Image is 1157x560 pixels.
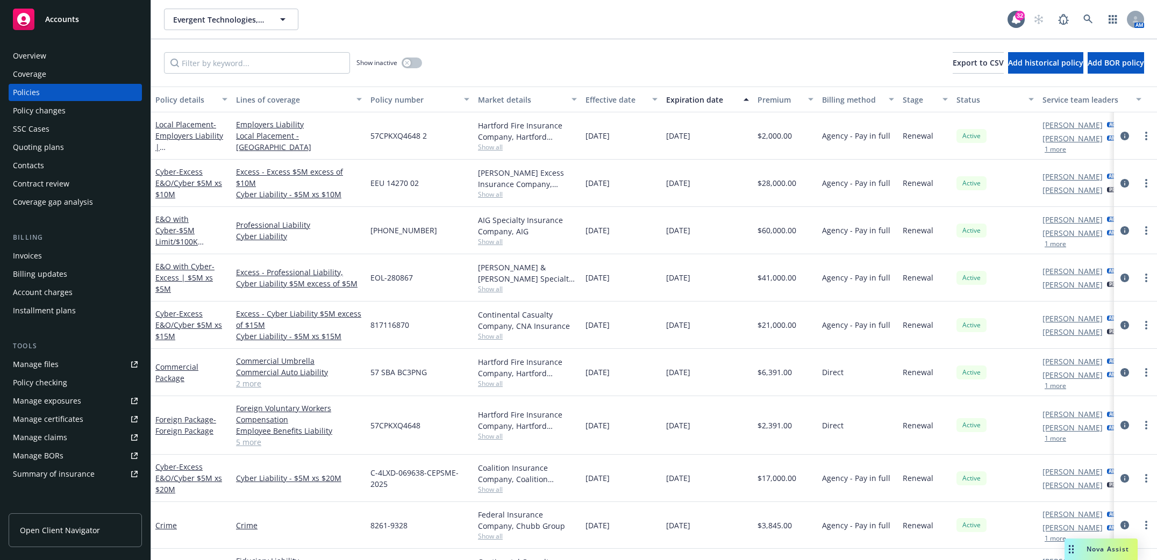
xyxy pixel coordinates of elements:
[478,462,577,485] div: Coalition Insurance Company, Coalition Insurance Solutions (Carrier)
[1140,177,1153,190] a: more
[13,47,46,64] div: Overview
[903,420,933,431] span: Renewal
[1042,227,1103,239] a: [PERSON_NAME]
[478,432,577,441] span: Show all
[1042,171,1103,182] a: [PERSON_NAME]
[173,14,266,25] span: Evergent Technologies, Inc.
[758,367,792,378] span: $6,391.00
[961,320,982,330] span: Active
[956,94,1022,105] div: Status
[236,436,362,448] a: 5 more
[585,420,610,431] span: [DATE]
[1042,133,1103,144] a: [PERSON_NAME]
[1042,408,1103,420] a: [PERSON_NAME]
[758,177,796,189] span: $28,000.00
[1042,522,1103,533] a: [PERSON_NAME]
[236,403,362,425] a: Foreign Voluntary Workers Compensation
[666,130,690,141] span: [DATE]
[1053,9,1074,30] a: Report a Bug
[13,411,83,428] div: Manage certificates
[155,94,216,105] div: Policy details
[1042,479,1103,491] a: [PERSON_NAME]
[13,447,63,464] div: Manage BORs
[155,308,222,341] span: - Excess E&O/Cyber $5M xs $15M
[13,465,95,483] div: Summary of insurance
[1140,366,1153,379] a: more
[961,473,982,483] span: Active
[155,167,222,199] a: Cyber
[1118,472,1131,485] a: circleInformation
[478,309,577,332] div: Continental Casualty Company, CNA Insurance
[155,520,177,530] a: Crime
[903,130,933,141] span: Renewal
[370,367,427,378] span: 57 SBA BC3PNG
[478,190,577,199] span: Show all
[581,87,662,112] button: Effective date
[370,272,413,283] span: EOL-280867
[478,532,577,541] span: Show all
[1077,9,1099,30] a: Search
[1118,366,1131,379] a: circleInformation
[370,130,427,141] span: 57CPKXQ4648 2
[953,52,1004,74] button: Export to CSV
[1028,9,1049,30] a: Start snowing
[662,87,753,112] button: Expiration date
[478,167,577,190] div: [PERSON_NAME] Excess Insurance Company, [PERSON_NAME] Insurance Group, Amwins
[370,319,409,331] span: 817116870
[1065,539,1078,560] div: Drag to move
[9,284,142,301] a: Account charges
[236,472,362,484] a: Cyber Liability - $5M xs $20M
[1140,319,1153,332] a: more
[13,265,67,283] div: Billing updates
[155,225,204,258] span: - $5M Limit/$100K Retention
[1118,271,1131,284] a: circleInformation
[1140,130,1153,142] a: more
[13,284,73,301] div: Account charges
[666,272,690,283] span: [DATE]
[13,247,42,264] div: Invoices
[1065,539,1138,560] button: Nova Assist
[9,411,142,428] a: Manage certificates
[1140,271,1153,284] a: more
[585,272,610,283] span: [DATE]
[1042,184,1103,196] a: [PERSON_NAME]
[478,509,577,532] div: Federal Insurance Company, Chubb Group
[666,367,690,378] span: [DATE]
[666,520,690,531] span: [DATE]
[822,94,882,105] div: Billing method
[961,368,982,377] span: Active
[370,467,469,490] span: C-4LXD-069638-CEPSME-2025
[952,87,1038,112] button: Status
[903,177,933,189] span: Renewal
[155,462,222,494] span: - Excess E&O/Cyber $5M xs $20M
[1042,356,1103,367] a: [PERSON_NAME]
[961,178,982,188] span: Active
[478,284,577,293] span: Show all
[155,214,198,258] a: E&O with Cyber
[1087,544,1129,554] span: Nova Assist
[758,472,796,484] span: $17,000.00
[1118,519,1131,532] a: circleInformation
[585,94,646,105] div: Effective date
[155,261,215,294] a: E&O with Cyber
[753,87,818,112] button: Premium
[585,225,610,236] span: [DATE]
[9,247,142,264] a: Invoices
[1042,265,1103,277] a: [PERSON_NAME]
[232,87,366,112] button: Lines of coverage
[666,177,690,189] span: [DATE]
[822,319,890,331] span: Agency - Pay in full
[1038,87,1146,112] button: Service team leaders
[1140,419,1153,432] a: more
[903,520,933,531] span: Renewal
[9,120,142,138] a: SSC Cases
[13,157,44,174] div: Contacts
[9,429,142,446] a: Manage claims
[236,267,362,289] a: Excess - Professional Liability, Cyber Liability $5M excess of $5M
[9,4,142,34] a: Accounts
[822,420,844,431] span: Direct
[236,355,362,367] a: Commercial Umbrella
[1045,535,1066,542] button: 1 more
[1045,383,1066,389] button: 1 more
[13,356,59,373] div: Manage files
